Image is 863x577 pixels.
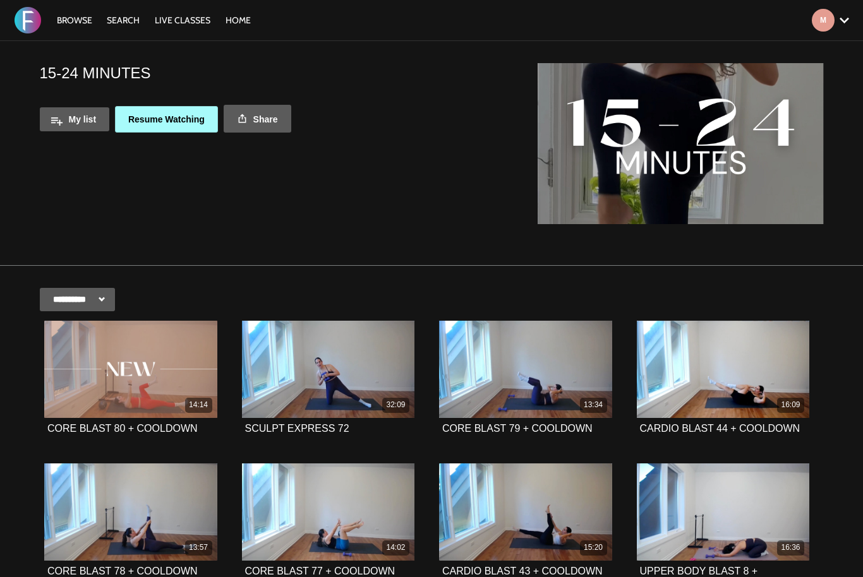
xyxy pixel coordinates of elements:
[580,540,607,555] div: 15:20
[439,463,612,561] a: CARDIO BLAST 43 + COOLDOWN 15:20
[382,540,409,555] div: 14:02
[40,63,151,83] h1: 15-24 MINUTES
[115,106,218,133] a: Resume Watching
[777,398,804,412] div: 16:09
[442,424,593,434] a: CORE BLAST 79 + COOLDOWN
[185,398,212,412] div: 14:14
[640,423,800,434] strong: CARDIO BLAST 44 + COOLDOWN
[44,321,217,418] a: CORE BLAST 80 + COOLDOWN 14:14
[15,7,41,33] img: FORMATION
[44,463,217,561] a: CORE BLAST 78 + COOLDOWN 13:57
[640,424,800,434] a: CARDIO BLAST 44 + COOLDOWN
[185,540,212,555] div: 13:57
[637,321,810,418] a: CARDIO BLAST 44 + COOLDOWN 16:09
[442,423,593,434] strong: CORE BLAST 79 + COOLDOWN
[51,14,258,27] nav: Primary
[51,15,99,26] a: Browse
[47,423,198,434] strong: CORE BLAST 80 + COOLDOWN
[40,107,110,131] button: My list
[538,63,824,224] img: 15-24 MINUTES
[148,15,217,26] a: LIVE CLASSES
[637,463,810,561] a: UPPER BODY BLAST 8 + COOLDOWN 16:36
[580,398,607,412] div: 13:34
[382,398,409,412] div: 32:09
[777,540,804,555] div: 16:36
[439,321,612,418] a: CORE BLAST 79 + COOLDOWN 13:34
[245,566,395,576] a: CORE BLAST 77 + COOLDOWN
[47,424,198,434] a: CORE BLAST 80 + COOLDOWN
[245,424,349,434] a: SCULPT EXPRESS 72
[100,15,146,26] a: Search
[224,105,291,133] a: Share
[245,423,349,434] strong: SCULPT EXPRESS 72
[242,463,415,561] a: CORE BLAST 77 + COOLDOWN 14:02
[219,15,257,26] a: HOME
[47,566,198,576] a: CORE BLAST 78 + COOLDOWN
[442,566,603,576] a: CARDIO BLAST 43 + COOLDOWN
[242,321,415,418] a: SCULPT EXPRESS 72 32:09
